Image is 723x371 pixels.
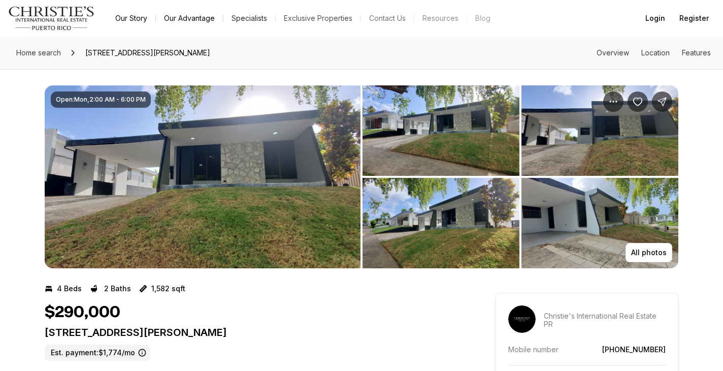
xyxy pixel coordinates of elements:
h1: $290,000 [45,303,120,322]
button: View image gallery [521,178,678,268]
a: Skip to: Location [641,48,670,57]
a: Resources [414,11,467,25]
span: Open: Mon , 2:00 AM - 6:00 PM [56,96,146,104]
span: Login [645,14,665,22]
a: Our Advantage [156,11,223,25]
button: Share Property: ST. 25 MONTE CARLO 1306 [652,91,672,112]
span: [STREET_ADDRESS][PERSON_NAME] [81,45,214,61]
p: [STREET_ADDRESS][PERSON_NAME] [45,326,459,338]
button: Login [639,8,671,28]
p: 1,582 sqft [151,285,185,293]
a: Blog [467,11,499,25]
a: Exclusive Properties [276,11,360,25]
p: 4 Beds [57,285,82,293]
p: Christie's International Real Estate PR [544,312,666,328]
button: All photos [626,243,672,262]
p: All photos [631,249,667,257]
a: Specialists [223,11,275,25]
button: View image gallery [521,85,678,176]
label: Est. payment: $1,774/mo [45,345,150,361]
button: Property options [603,91,623,112]
img: logo [8,6,95,30]
button: Save Property: ST. 25 MONTE CARLO 1306 [628,91,648,112]
a: Our Story [107,11,155,25]
a: Skip to: Overview [597,48,629,57]
button: Register [673,8,715,28]
span: Register [679,14,709,22]
span: Home search [16,48,61,57]
button: View image gallery [363,85,519,176]
p: 2 Baths [104,285,131,293]
a: [PHONE_NUMBER] [602,345,666,354]
button: View image gallery [363,178,519,268]
nav: Page section menu [597,49,711,57]
li: 2 of 20 [363,85,678,268]
p: Mobile number [508,345,558,354]
a: Home search [12,45,65,61]
a: Skip to: Features [682,48,711,57]
button: Contact Us [361,11,414,25]
button: View image gallery [45,85,360,268]
li: 1 of 20 [45,85,360,268]
div: Listing Photos [45,85,678,268]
